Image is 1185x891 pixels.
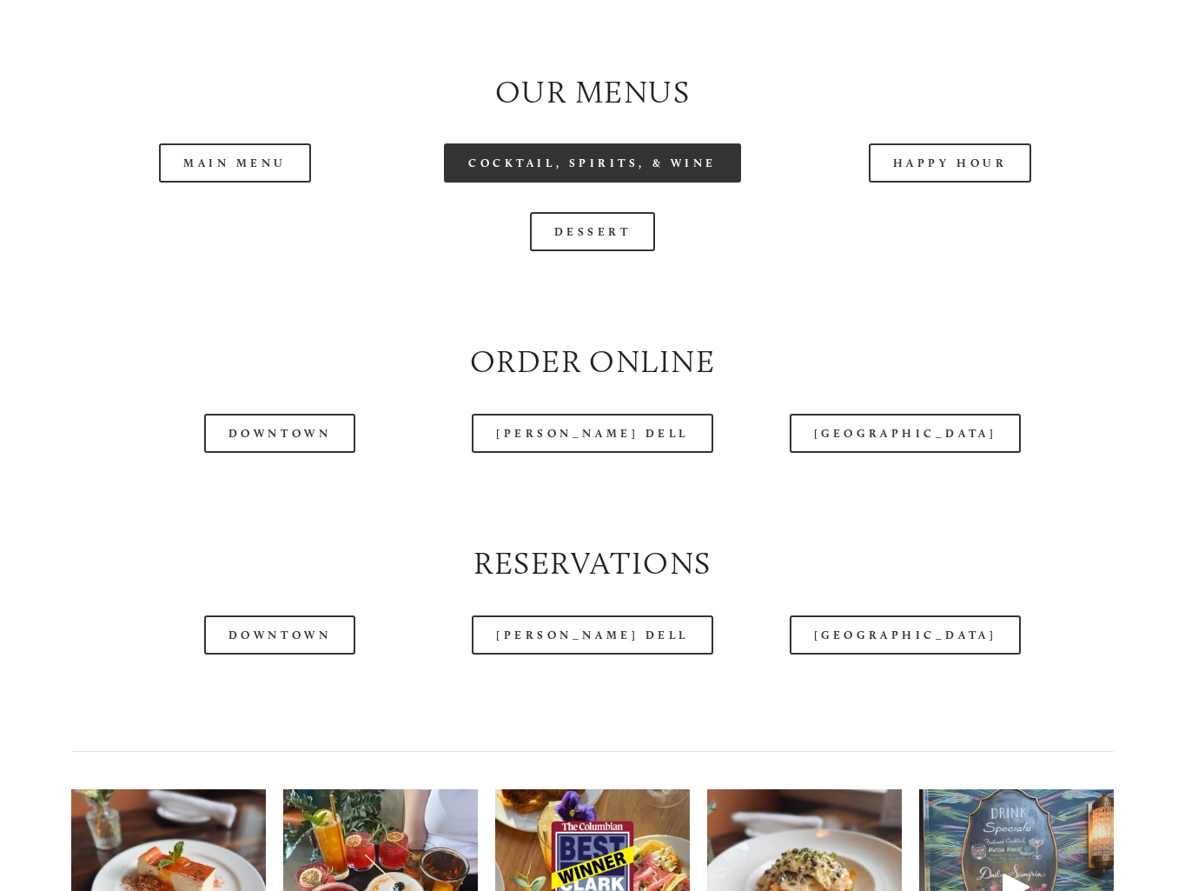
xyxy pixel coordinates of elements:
[71,542,1114,586] h2: Reservations
[159,143,311,183] a: Main Menu
[790,615,1021,655] a: [GEOGRAPHIC_DATA]
[472,615,713,655] a: [PERSON_NAME] Dell
[204,615,355,655] a: Downtown
[71,340,1114,384] h2: Order Online
[869,143,1032,183] a: Happy Hour
[472,414,713,453] a: [PERSON_NAME] Dell
[530,212,656,251] a: Dessert
[444,143,741,183] a: Cocktail, Spirits, & Wine
[790,414,1021,453] a: [GEOGRAPHIC_DATA]
[204,414,355,453] a: Downtown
